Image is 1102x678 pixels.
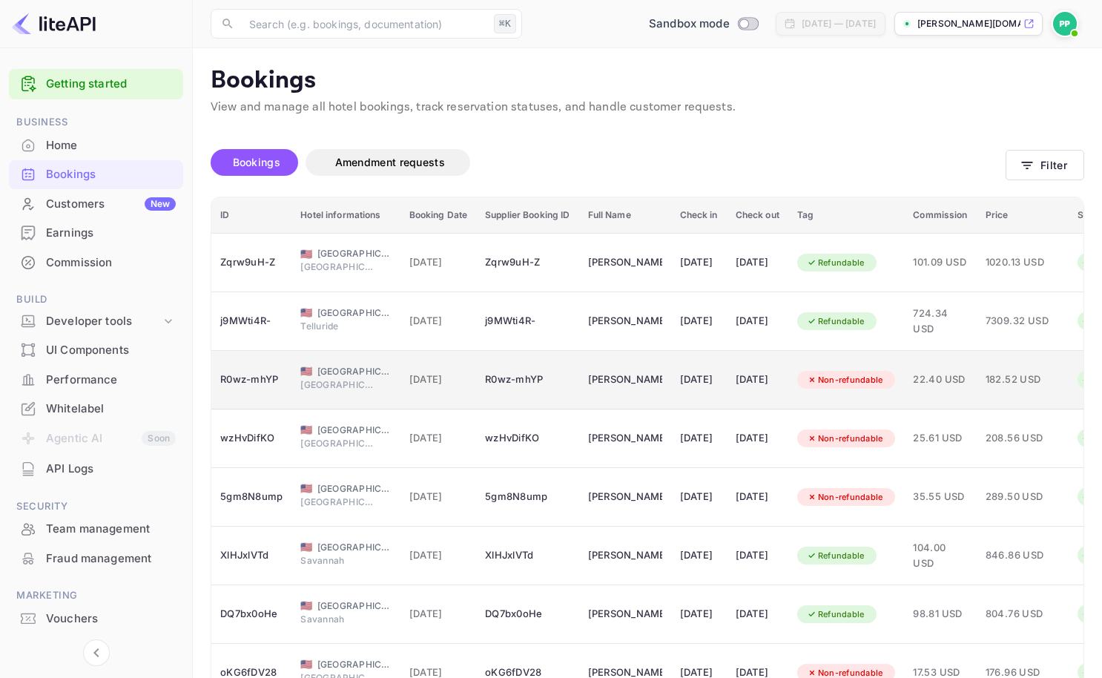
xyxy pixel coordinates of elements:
[300,249,312,259] span: United States of America
[736,309,779,333] div: [DATE]
[797,488,893,507] div: Non-refundable
[211,149,1006,176] div: account-settings tabs
[9,498,183,515] span: Security
[9,190,183,219] div: CustomersNew
[9,219,183,248] div: Earnings
[671,197,727,234] th: Check in
[9,515,183,542] a: Team management
[9,455,183,482] a: API Logs
[300,484,312,493] span: United States of America
[643,16,764,33] div: Switch to Production mode
[986,430,1060,447] span: 208.56 USD
[409,313,468,329] span: [DATE]
[317,541,392,554] span: [GEOGRAPHIC_DATA]
[588,309,662,333] div: Randall Neil
[317,658,392,671] span: [GEOGRAPHIC_DATA]
[588,485,662,509] div: Randall Neil
[9,131,183,160] div: Home
[220,485,283,509] div: 5gm8N8ump
[46,76,176,93] a: Getting started
[9,131,183,159] a: Home
[476,197,578,234] th: Supplier Booking ID
[240,9,488,39] input: Search (e.g. bookings, documentation)
[977,197,1069,234] th: Price
[300,554,375,567] span: Savannah
[680,368,718,392] div: [DATE]
[409,489,468,505] span: [DATE]
[300,542,312,552] span: United States of America
[913,489,967,505] span: 35.55 USD
[485,485,570,509] div: 5gm8N8ump
[300,308,312,317] span: United States of America
[300,378,375,392] span: [GEOGRAPHIC_DATA]
[9,190,183,217] a: CustomersNew
[317,247,392,260] span: [GEOGRAPHIC_DATA]
[904,197,976,234] th: Commission
[220,251,283,274] div: Zqrw9uH-Z
[9,605,183,632] a: Vouchers
[802,17,876,30] div: [DATE] — [DATE]
[913,254,967,271] span: 101.09 USD
[9,114,183,131] span: Business
[736,368,779,392] div: [DATE]
[211,197,291,234] th: ID
[46,196,176,213] div: Customers
[300,260,375,274] span: [GEOGRAPHIC_DATA]
[317,306,392,320] span: [GEOGRAPHIC_DATA]
[400,197,477,234] th: Booking Date
[9,395,183,422] a: Whitelabel
[680,251,718,274] div: [DATE]
[9,515,183,544] div: Team management
[46,137,176,154] div: Home
[409,606,468,622] span: [DATE]
[317,482,392,496] span: [GEOGRAPHIC_DATA]
[986,372,1060,388] span: 182.52 USD
[1006,150,1084,180] button: Filter
[736,602,779,626] div: [DATE]
[46,610,176,628] div: Vouchers
[9,366,183,395] div: Performance
[291,197,400,234] th: Hotel informations
[736,427,779,450] div: [DATE]
[1053,12,1077,36] img: Paul Peddrick
[986,254,1060,271] span: 1020.13 USD
[220,427,283,450] div: wzHvDifKO
[485,602,570,626] div: DQ7bx0oHe
[736,251,779,274] div: [DATE]
[680,427,718,450] div: [DATE]
[211,99,1084,116] p: View and manage all hotel bookings, track reservation statuses, and handle customer requests.
[9,336,183,363] a: UI Components
[317,424,392,437] span: [GEOGRAPHIC_DATA]
[797,371,893,389] div: Non-refundable
[233,156,280,168] span: Bookings
[409,254,468,271] span: [DATE]
[300,613,375,626] span: Savannah
[588,602,662,626] div: Randall Neil
[46,225,176,242] div: Earnings
[913,606,967,622] span: 98.81 USD
[46,166,176,183] div: Bookings
[485,368,570,392] div: R0wz-mhYP
[485,544,570,567] div: XlHJxlVTd
[9,395,183,424] div: Whitelabel
[300,366,312,376] span: United States of America
[913,306,967,338] span: 724.34 USD
[46,342,176,359] div: UI Components
[9,366,183,393] a: Performance
[9,292,183,308] span: Build
[917,17,1020,30] p: [PERSON_NAME][DOMAIN_NAME]...
[9,160,183,189] div: Bookings
[9,160,183,188] a: Bookings
[300,496,375,509] span: [GEOGRAPHIC_DATA]
[46,521,176,538] div: Team management
[986,489,1060,505] span: 289.50 USD
[211,66,1084,96] p: Bookings
[9,336,183,365] div: UI Components
[9,69,183,99] div: Getting started
[736,544,779,567] div: [DATE]
[300,659,312,669] span: United States of America
[317,599,392,613] span: [GEOGRAPHIC_DATA]
[9,309,183,335] div: Developer tools
[797,254,874,272] div: Refundable
[649,16,730,33] span: Sandbox mode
